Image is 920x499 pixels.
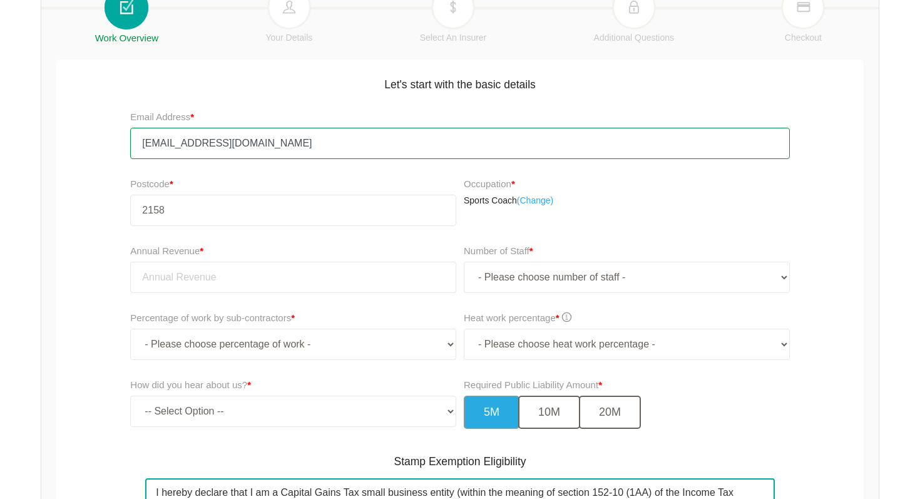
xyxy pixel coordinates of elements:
input: Your postcode... [130,195,456,226]
h5: Let's start with the basic details [63,69,857,93]
h5: Stamp Exemption Eligibility [130,446,789,470]
label: Annual Revenue [130,244,203,259]
a: (Change) [517,195,553,207]
label: Heat work percentage [464,311,571,326]
label: Email Address [130,110,194,125]
p: Sports Coach [464,195,790,207]
label: How did you hear about us? [130,378,251,393]
input: Annual Revenue [130,262,456,293]
label: Percentage of work by sub-contractors [130,311,295,326]
button: 5M [464,396,519,429]
button: 10M [518,396,580,429]
label: Occupation [464,177,515,192]
button: 20M [579,396,641,429]
input: Your Email Address [130,128,789,159]
label: Number of Staff [464,244,533,259]
label: Postcode [130,177,456,192]
label: Required Public Liability Amount [464,378,602,393]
